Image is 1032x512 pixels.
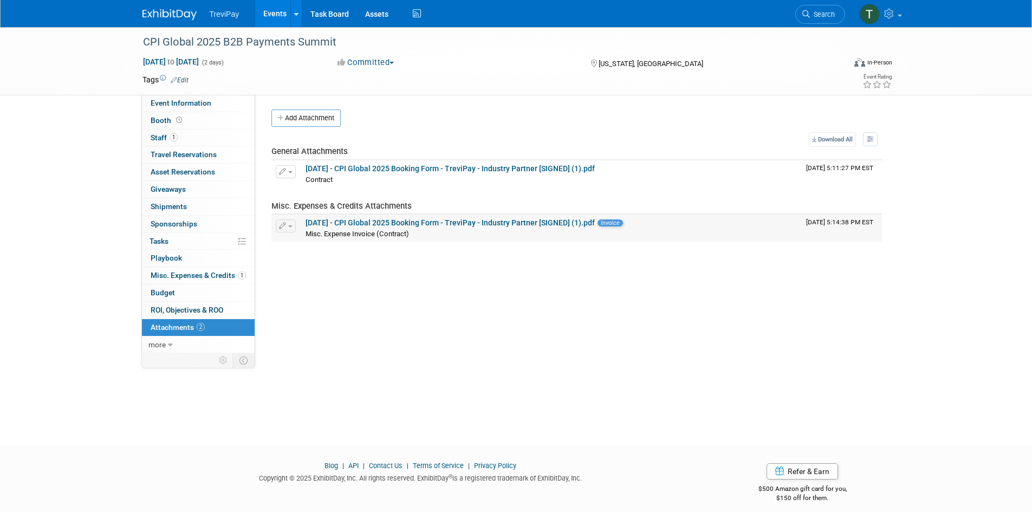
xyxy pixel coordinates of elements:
span: (2 days) [201,59,224,66]
a: Booth [142,112,255,129]
span: 1 [238,271,246,280]
span: Tasks [150,237,168,245]
span: | [404,462,411,470]
span: 2 [197,323,205,331]
td: Upload Timestamp [802,160,882,187]
span: Event Information [151,99,211,107]
div: $500 Amazon gift card for you, [715,477,890,502]
span: Invoice [598,219,623,226]
a: Budget [142,284,255,301]
span: TreviPay [210,10,239,18]
a: Contact Us [369,462,403,470]
a: Tasks [142,233,255,250]
span: to [166,57,176,66]
button: Committed [334,57,398,68]
td: Personalize Event Tab Strip [214,353,233,367]
span: more [148,340,166,349]
span: Attachments [151,323,205,332]
a: Asset Reservations [142,164,255,180]
span: Giveaways [151,185,186,193]
a: Travel Reservations [142,146,255,163]
span: Upload Timestamp [806,218,873,226]
a: [DATE] - CPI Global 2025 Booking Form - TreviPay - Industry Partner [SIGNED] (1).pdf [306,164,595,173]
span: Staff [151,133,178,142]
span: [DATE] [DATE] [142,57,199,67]
a: [DATE] - CPI Global 2025 Booking Form - TreviPay - Industry Partner [SIGNED] (1).pdf [306,218,595,227]
span: ROI, Objectives & ROO [151,306,223,314]
div: Copyright © 2025 ExhibitDay, Inc. All rights reserved. ExhibitDay is a registered trademark of Ex... [142,471,699,483]
span: Booth [151,116,184,125]
div: In-Person [867,59,892,67]
span: | [360,462,367,470]
div: Event Format [781,56,893,73]
span: Misc. Expenses & Credits [151,271,246,280]
div: Event Rating [862,74,892,80]
img: ExhibitDay [142,9,197,20]
a: Event Information [142,95,255,112]
a: Edit [171,76,189,84]
a: Refer & Earn [767,463,838,479]
div: CPI Global 2025 B2B Payments Summit [139,33,829,52]
span: Budget [151,288,175,297]
button: Add Attachment [271,109,341,127]
div: $150 off for them. [715,494,890,503]
span: Search [810,10,835,18]
a: Blog [324,462,338,470]
span: Booth not reserved yet [174,116,184,124]
a: Giveaways [142,181,255,198]
span: Misc. Expense Invoice (Contract) [306,230,409,238]
a: more [142,336,255,353]
td: Tags [142,74,189,85]
span: | [465,462,472,470]
img: Format-Inperson.png [854,58,865,67]
a: Sponsorships [142,216,255,232]
span: Asset Reservations [151,167,215,176]
span: | [340,462,347,470]
span: Misc. Expenses & Credits Attachments [271,201,412,211]
a: Terms of Service [413,462,464,470]
a: ROI, Objectives & ROO [142,302,255,319]
td: Toggle Event Tabs [232,353,255,367]
a: Shipments [142,198,255,215]
td: Upload Timestamp [802,215,882,242]
span: General Attachments [271,146,348,156]
a: Misc. Expenses & Credits1 [142,267,255,284]
a: Privacy Policy [474,462,516,470]
span: Playbook [151,254,182,262]
span: Travel Reservations [151,150,217,159]
span: Upload Timestamp [806,164,873,172]
sup: ® [449,474,452,479]
span: Shipments [151,202,187,211]
span: Sponsorships [151,219,197,228]
a: Download All [809,132,856,147]
a: Staff1 [142,129,255,146]
a: API [348,462,359,470]
img: Tara DePaepe [859,4,880,24]
span: [US_STATE], [GEOGRAPHIC_DATA] [599,60,703,68]
a: Attachments2 [142,319,255,336]
span: 1 [170,133,178,141]
span: Contract [306,176,333,184]
a: Playbook [142,250,255,267]
a: Search [795,5,845,24]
